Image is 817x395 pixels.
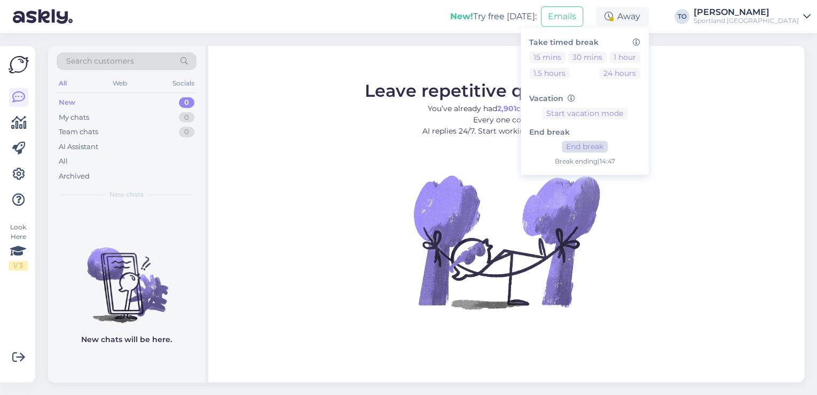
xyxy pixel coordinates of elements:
[59,112,89,123] div: My chats
[57,76,69,90] div: All
[9,261,28,270] div: 1 / 3
[59,142,98,152] div: AI Assistant
[450,10,537,23] div: Try free [DATE]:
[596,7,649,26] div: Away
[529,128,640,137] h6: End break
[450,11,473,21] b: New!
[59,156,68,167] div: All
[9,222,28,270] div: Look Here
[66,56,134,67] span: Search customers
[694,17,799,25] div: Sportland [GEOGRAPHIC_DATA]
[365,80,648,101] span: Leave repetitive questions to AI.
[694,8,811,25] a: [PERSON_NAME]Sportland [GEOGRAPHIC_DATA]
[170,76,197,90] div: Socials
[109,190,144,199] span: New chats
[529,38,640,47] h6: Take timed break
[81,334,172,345] p: New chats will be here.
[529,157,640,167] div: Break ending | 14:47
[542,107,627,119] button: Start vacation mode
[111,76,129,90] div: Web
[529,94,640,103] h6: Vacation
[179,112,194,123] div: 0
[410,145,602,338] img: No Chat active
[497,104,516,113] b: 2,901
[541,6,583,27] button: Emails
[365,103,648,137] p: You’ve already had contacts via Askly. Every one counts. AI replies 24/7. Start working smarter [...
[59,171,90,182] div: Archived
[674,9,689,24] div: TO
[59,97,75,108] div: New
[179,97,194,108] div: 0
[529,51,565,63] button: 15 mins
[609,51,640,63] button: 1 hour
[529,67,570,79] button: 1.5 hours
[59,127,98,137] div: Team chats
[694,8,799,17] div: [PERSON_NAME]
[568,51,607,63] button: 30 mins
[48,228,205,324] img: No chats
[562,141,608,153] button: End break
[9,55,29,75] img: Askly Logo
[179,127,194,137] div: 0
[599,67,640,79] button: 24 hours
